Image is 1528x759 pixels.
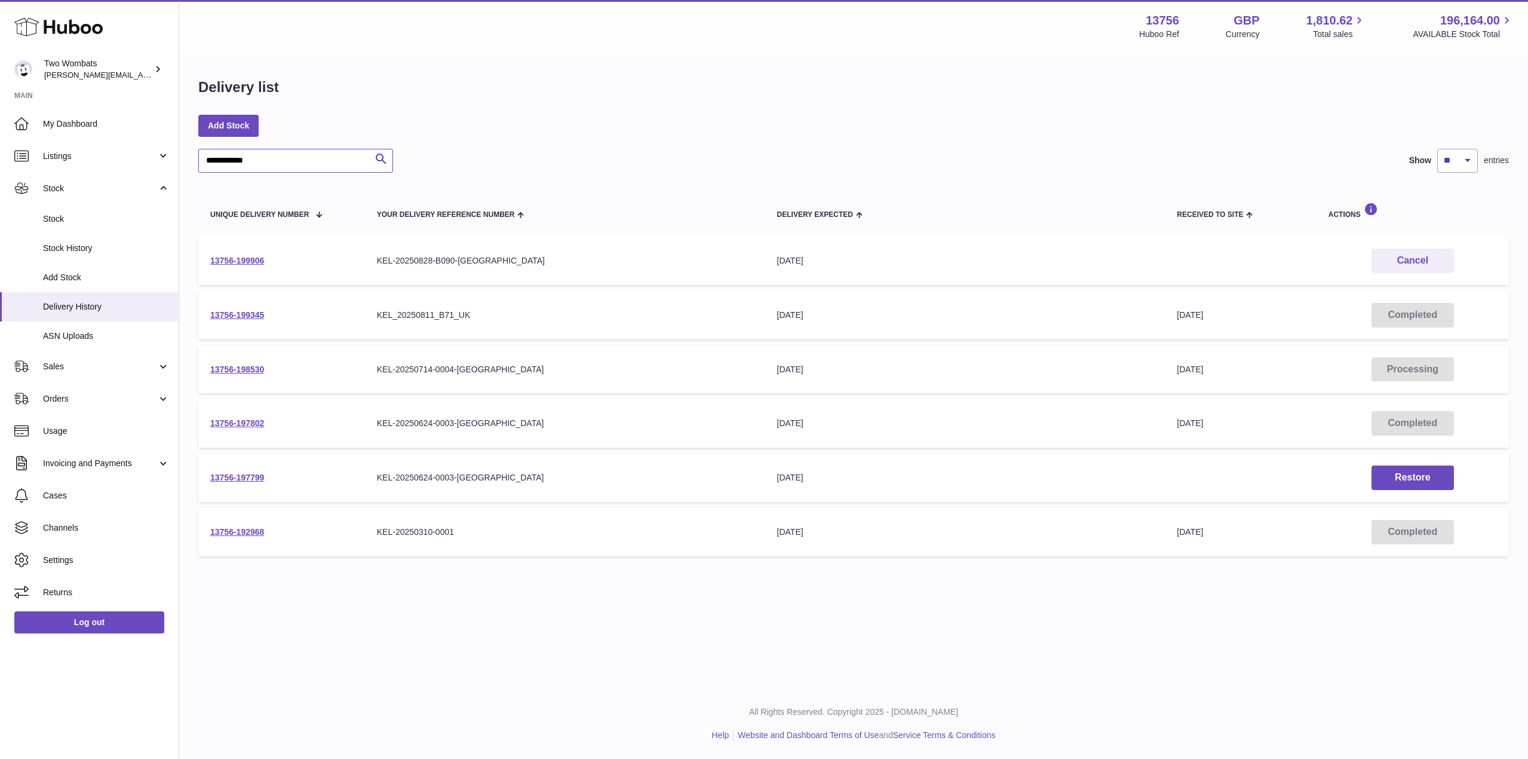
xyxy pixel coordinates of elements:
div: KEL-20250310-0001 [377,527,753,538]
span: Unique Delivery Number [210,211,309,219]
div: Huboo Ref [1139,29,1179,40]
span: Add Stock [43,272,170,283]
div: KEL-20250714-0004-[GEOGRAPHIC_DATA] [377,364,753,375]
div: [DATE] [777,310,1153,321]
a: Log out [14,611,164,633]
div: Two Wombats [44,58,152,81]
span: entries [1484,155,1509,166]
a: 13756-198530 [210,365,264,374]
span: Cases [43,490,170,501]
p: All Rights Reserved. Copyright 2025 - [DOMAIN_NAME] [189,706,1518,718]
span: Listings [43,151,157,162]
button: Restore [1371,466,1454,490]
span: Sales [43,361,157,372]
li: and [734,730,995,741]
strong: 13756 [1146,13,1179,29]
span: Stock [43,213,170,225]
div: [DATE] [777,472,1153,483]
a: Add Stock [198,115,259,136]
span: [PERSON_NAME][EMAIL_ADDRESS][PERSON_NAME][DOMAIN_NAME] [44,70,303,79]
span: Invoicing and Payments [43,458,157,469]
a: 1,810.62 Total sales [1306,13,1367,40]
span: 1,810.62 [1306,13,1353,29]
span: Orders [43,393,157,405]
span: Your Delivery Reference Number [377,211,515,219]
span: AVAILABLE Stock Total [1413,29,1514,40]
span: [DATE] [1177,310,1203,320]
label: Show [1409,155,1431,166]
a: 196,164.00 AVAILABLE Stock Total [1413,13,1514,40]
a: 13756-197799 [210,473,264,482]
a: Service Terms & Conditions [893,730,996,740]
div: Actions [1328,203,1497,219]
div: KEL-20250828-B090-[GEOGRAPHIC_DATA] [377,255,753,267]
span: Received to Site [1177,211,1243,219]
div: [DATE] [777,527,1153,538]
span: My Dashboard [43,118,170,130]
a: Website and Dashboard Terms of Use [738,730,879,740]
span: Usage [43,426,170,437]
a: 13756-197802 [210,418,264,428]
span: 196,164.00 [1440,13,1500,29]
span: Returns [43,587,170,598]
div: [DATE] [777,364,1153,375]
a: Help [712,730,729,740]
div: KEL-20250624-0003-[GEOGRAPHIC_DATA] [377,418,753,429]
h1: Delivery list [198,78,279,97]
span: Stock [43,183,157,194]
div: Currency [1226,29,1260,40]
a: 13756-199906 [210,256,264,265]
span: Delivery Expected [777,211,853,219]
div: [DATE] [777,418,1153,429]
img: philip.carroll@twowombats.com [14,60,32,78]
span: Stock History [43,243,170,254]
span: Settings [43,555,170,566]
span: [DATE] [1177,418,1203,428]
div: [DATE] [777,255,1153,267]
span: [DATE] [1177,527,1203,537]
span: Total sales [1313,29,1366,40]
button: Cancel [1371,249,1454,273]
span: Delivery History [43,301,170,313]
a: 13756-192968 [210,527,264,537]
div: KEL_20250811_B71_UK [377,310,753,321]
span: [DATE] [1177,365,1203,374]
span: Channels [43,522,170,534]
strong: GBP [1234,13,1259,29]
div: KEL-20250624-0003-[GEOGRAPHIC_DATA] [377,472,753,483]
span: ASN Uploads [43,330,170,342]
a: 13756-199345 [210,310,264,320]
